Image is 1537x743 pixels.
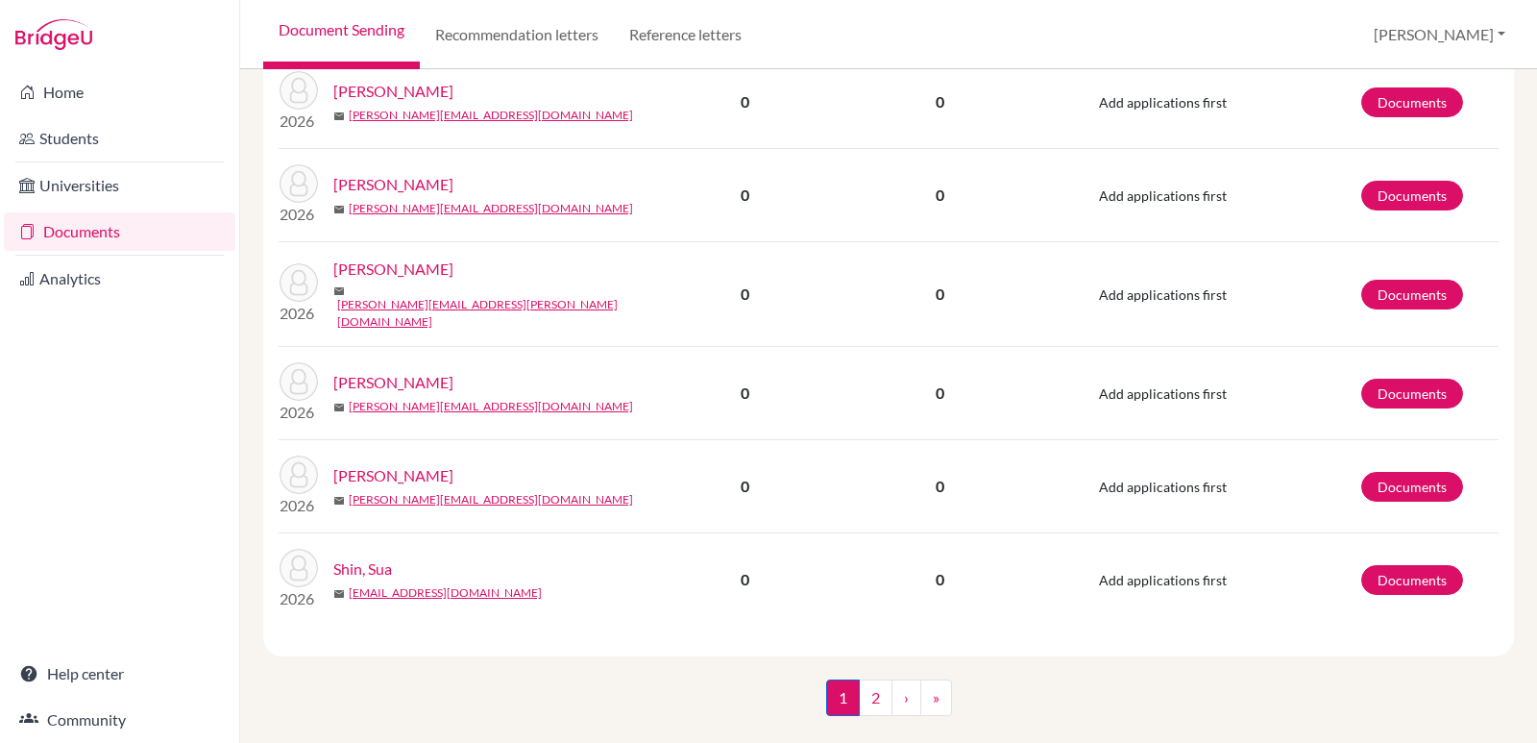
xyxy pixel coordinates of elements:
[828,283,1052,306] p: 0
[349,491,633,508] a: [PERSON_NAME][EMAIL_ADDRESS][DOMAIN_NAME]
[828,475,1052,498] p: 0
[4,655,235,693] a: Help center
[891,680,921,716] a: ›
[1099,385,1227,402] span: Add applications first
[1361,472,1463,502] a: Documents
[1099,572,1227,588] span: Add applications first
[828,568,1052,591] p: 0
[741,570,749,588] b: 0
[1099,94,1227,111] span: Add applications first
[280,110,318,133] p: 2026
[828,90,1052,113] p: 0
[859,680,892,716] a: 2
[280,263,318,302] img: Parker, Benjamin
[828,184,1052,207] p: 0
[741,384,749,402] b: 0
[349,200,633,217] a: [PERSON_NAME][EMAIL_ADDRESS][DOMAIN_NAME]
[349,107,633,124] a: [PERSON_NAME][EMAIL_ADDRESS][DOMAIN_NAME]
[349,584,542,602] a: [EMAIL_ADDRESS][DOMAIN_NAME]
[349,398,633,415] a: [PERSON_NAME][EMAIL_ADDRESS][DOMAIN_NAME]
[741,477,749,495] b: 0
[280,401,318,424] p: 2026
[4,260,235,298] a: Analytics
[4,212,235,251] a: Documents
[333,285,345,297] span: mail
[1099,479,1227,495] span: Add applications first
[333,371,453,394] a: [PERSON_NAME]
[333,464,453,487] a: [PERSON_NAME]
[741,186,749,204] b: 0
[741,285,749,303] b: 0
[333,173,453,196] a: [PERSON_NAME]
[333,258,453,281] a: [PERSON_NAME]
[280,362,318,401] img: Sekadde, Clarke
[280,164,318,203] img: Mwesigwa, Reanna
[1361,181,1463,211] a: Documents
[280,456,318,494] img: Sengendo, Sean
[333,495,345,507] span: mail
[1361,87,1463,117] a: Documents
[333,402,345,413] span: mail
[333,111,345,122] span: mail
[826,680,860,716] span: 1
[280,302,318,325] p: 2026
[4,166,235,205] a: Universities
[4,73,235,111] a: Home
[333,588,345,600] span: mail
[4,701,235,739] a: Community
[826,680,952,731] nav: ...
[333,204,345,215] span: mail
[280,71,318,110] img: Mugagga, Jason
[280,494,318,517] p: 2026
[333,557,392,581] a: Shin, Sua
[280,549,318,587] img: Shin, Sua
[4,119,235,158] a: Students
[1361,379,1463,409] a: Documents
[920,680,952,716] a: »
[1361,280,1463,310] a: Documents
[828,382,1052,405] p: 0
[1099,286,1227,303] span: Add applications first
[1365,16,1514,53] button: [PERSON_NAME]
[741,92,749,111] b: 0
[280,587,318,610] p: 2026
[280,203,318,226] p: 2026
[333,80,453,103] a: [PERSON_NAME]
[1361,565,1463,595] a: Documents
[15,19,92,50] img: Bridge-U
[337,296,676,331] a: [PERSON_NAME][EMAIL_ADDRESS][PERSON_NAME][DOMAIN_NAME]
[1099,187,1227,204] span: Add applications first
